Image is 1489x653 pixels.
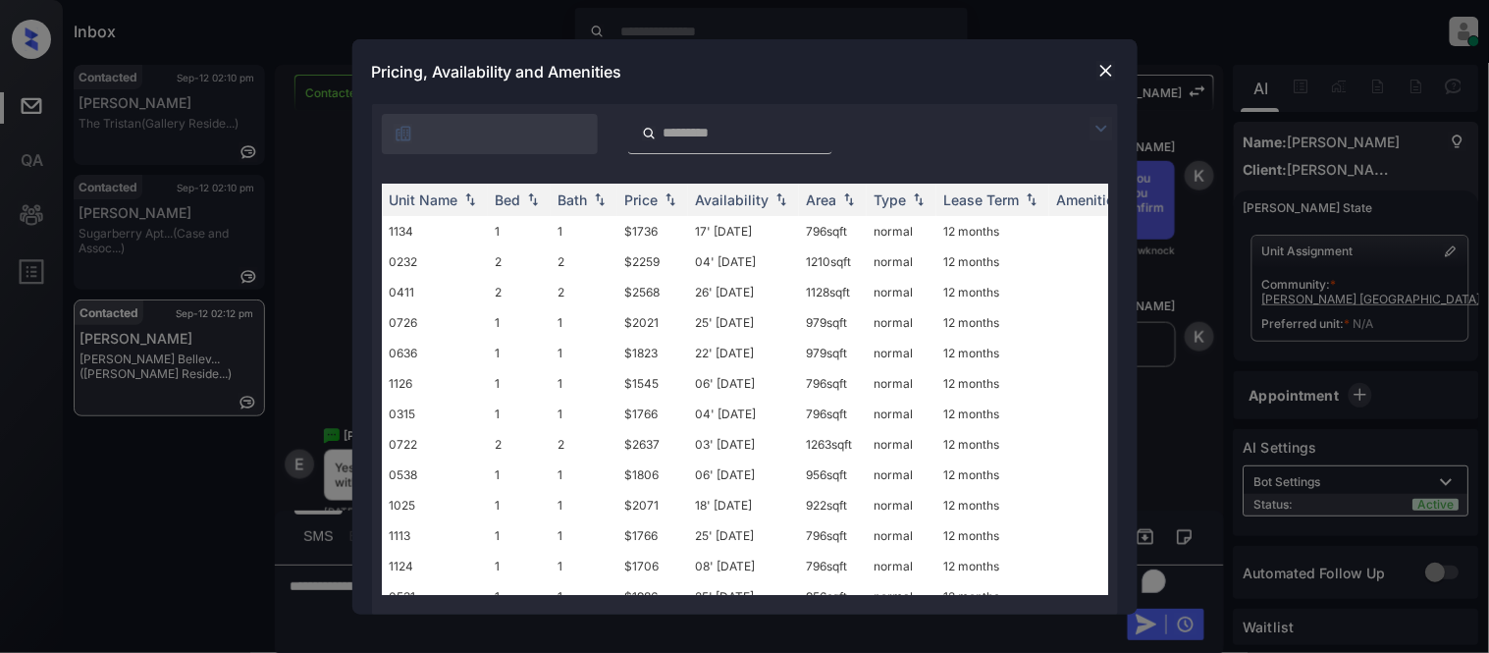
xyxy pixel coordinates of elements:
div: Unit Name [390,191,458,208]
td: 1 [488,581,551,612]
td: $2259 [617,246,688,277]
td: 1128 sqft [799,277,867,307]
img: sorting [839,192,859,206]
td: 12 months [936,216,1049,246]
td: 08' [DATE] [688,551,799,581]
td: 1 [551,216,617,246]
td: 1 [551,581,617,612]
td: 22' [DATE] [688,338,799,368]
td: 12 months [936,490,1049,520]
div: Area [807,191,837,208]
td: normal [867,338,936,368]
td: 1 [488,338,551,368]
td: 1113 [382,520,488,551]
td: 26' [DATE] [688,277,799,307]
td: 1210 sqft [799,246,867,277]
td: 25' [DATE] [688,581,799,612]
td: 12 months [936,307,1049,338]
img: icon-zuma [642,125,657,142]
img: sorting [661,192,680,206]
td: 1 [488,307,551,338]
td: 1 [488,460,551,490]
td: 956 sqft [799,460,867,490]
td: normal [867,581,936,612]
td: 0538 [382,460,488,490]
td: 0531 [382,581,488,612]
img: sorting [771,192,791,206]
td: 0411 [382,277,488,307]
td: normal [867,551,936,581]
td: $1736 [617,216,688,246]
td: 0636 [382,338,488,368]
div: Amenities [1057,191,1123,208]
td: 2 [488,246,551,277]
div: Type [875,191,907,208]
td: $2071 [617,490,688,520]
td: normal [867,429,936,460]
td: 1 [551,399,617,429]
td: 956 sqft [799,581,867,612]
td: 1 [551,520,617,551]
td: 04' [DATE] [688,399,799,429]
td: 1025 [382,490,488,520]
td: 0315 [382,399,488,429]
td: 25' [DATE] [688,520,799,551]
img: icon-zuma [394,124,413,143]
td: 17' [DATE] [688,216,799,246]
td: 12 months [936,246,1049,277]
td: 1 [551,490,617,520]
td: 1263 sqft [799,429,867,460]
td: 12 months [936,520,1049,551]
td: 1 [488,551,551,581]
td: 12 months [936,338,1049,368]
td: 796 sqft [799,399,867,429]
td: $2568 [617,277,688,307]
img: close [1096,61,1116,81]
td: 1124 [382,551,488,581]
td: 1 [488,368,551,399]
td: 1 [551,460,617,490]
img: sorting [1022,192,1041,206]
td: 12 months [936,399,1049,429]
td: normal [867,216,936,246]
td: 06' [DATE] [688,460,799,490]
td: 979 sqft [799,338,867,368]
td: 1 [488,399,551,429]
img: sorting [909,192,929,206]
img: sorting [523,192,543,206]
td: 18' [DATE] [688,490,799,520]
img: icon-zuma [1090,117,1113,140]
td: 979 sqft [799,307,867,338]
td: normal [867,460,936,490]
td: 0232 [382,246,488,277]
td: normal [867,490,936,520]
td: $1766 [617,399,688,429]
td: 1 [551,368,617,399]
td: 796 sqft [799,551,867,581]
td: 03' [DATE] [688,429,799,460]
td: 2 [551,277,617,307]
td: 12 months [936,551,1049,581]
td: $1986 [617,581,688,612]
td: normal [867,246,936,277]
td: 796 sqft [799,520,867,551]
td: $1806 [617,460,688,490]
td: 1 [551,551,617,581]
td: $2637 [617,429,688,460]
td: 2 [551,246,617,277]
div: Bed [496,191,521,208]
td: 1 [488,216,551,246]
td: normal [867,399,936,429]
td: 1 [488,520,551,551]
td: 2 [551,429,617,460]
td: 796 sqft [799,368,867,399]
td: $2021 [617,307,688,338]
td: 12 months [936,368,1049,399]
td: normal [867,368,936,399]
td: normal [867,277,936,307]
td: 2 [488,429,551,460]
td: 922 sqft [799,490,867,520]
td: 1134 [382,216,488,246]
td: 796 sqft [799,216,867,246]
div: Lease Term [944,191,1020,208]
